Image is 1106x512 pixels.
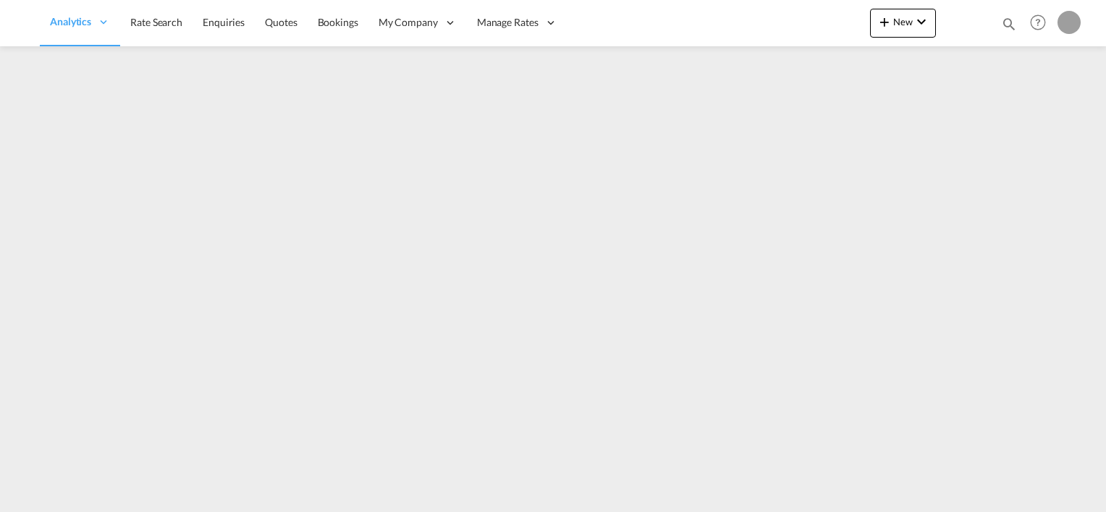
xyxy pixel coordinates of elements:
[265,16,297,28] span: Quotes
[870,9,936,38] button: icon-plus 400-fgNewicon-chevron-down
[876,16,930,27] span: New
[379,15,438,30] span: My Company
[477,15,539,30] span: Manage Rates
[203,16,245,28] span: Enquiries
[1026,10,1058,36] div: Help
[1001,16,1017,38] div: icon-magnify
[50,14,91,29] span: Analytics
[1026,10,1050,35] span: Help
[876,13,893,30] md-icon: icon-plus 400-fg
[913,13,930,30] md-icon: icon-chevron-down
[130,16,182,28] span: Rate Search
[318,16,358,28] span: Bookings
[1001,16,1017,32] md-icon: icon-magnify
